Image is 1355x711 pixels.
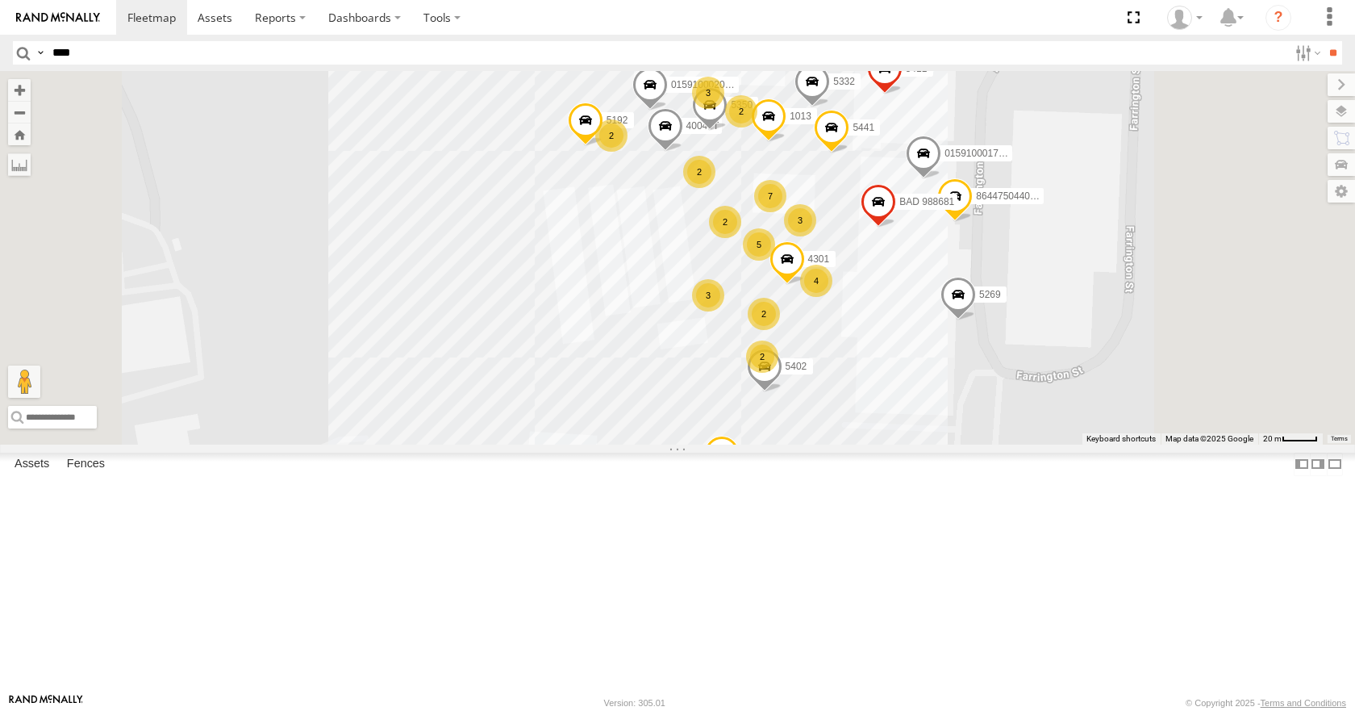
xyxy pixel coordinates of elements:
[59,454,113,476] label: Fences
[9,695,83,711] a: Visit our Website
[6,454,57,476] label: Assets
[604,698,665,708] div: Version: 305.01
[8,123,31,145] button: Zoom Home
[1161,6,1208,30] div: Summer Walker
[1263,434,1282,443] span: 20 m
[8,79,31,101] button: Zoom in
[833,76,855,87] span: 5332
[784,204,816,236] div: 3
[8,366,40,398] button: Drag Pegman onto the map to open Street View
[1165,434,1253,443] span: Map data ©2025 Google
[607,115,628,126] span: 5192
[899,196,954,207] span: BAD 988681
[976,190,1057,202] span: 864475044001138
[748,298,780,330] div: 2
[746,341,778,373] div: 2
[944,148,1025,160] span: 015910001758682
[8,101,31,123] button: Zoom out
[808,253,830,265] span: 4301
[1289,41,1324,65] label: Search Filter Options
[853,122,874,133] span: 5441
[709,206,741,238] div: 2
[1265,5,1291,31] i: ?
[16,12,100,23] img: rand-logo.svg
[979,289,1001,300] span: 5269
[1327,453,1343,476] label: Hide Summary Table
[595,119,627,152] div: 2
[686,120,719,132] span: 40046T
[1294,453,1310,476] label: Dock Summary Table to the Left
[692,279,724,312] div: 3
[1258,433,1323,445] button: Map Scale: 20 m per 41 pixels
[1310,453,1326,476] label: Dock Summary Table to the Right
[683,156,715,188] div: 2
[692,77,724,109] div: 3
[790,111,811,123] span: 1013
[786,362,807,373] span: 5402
[1328,180,1355,203] label: Map Settings
[725,95,757,128] div: 2
[1261,698,1346,708] a: Terms and Conditions
[34,41,47,65] label: Search Query
[1086,433,1156,445] button: Keyboard shortcuts
[671,80,752,91] span: 015910002014770
[8,153,31,176] label: Measure
[800,265,832,297] div: 4
[1331,435,1348,441] a: Terms
[743,228,775,261] div: 5
[1186,698,1346,708] div: © Copyright 2025 -
[754,180,786,212] div: 7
